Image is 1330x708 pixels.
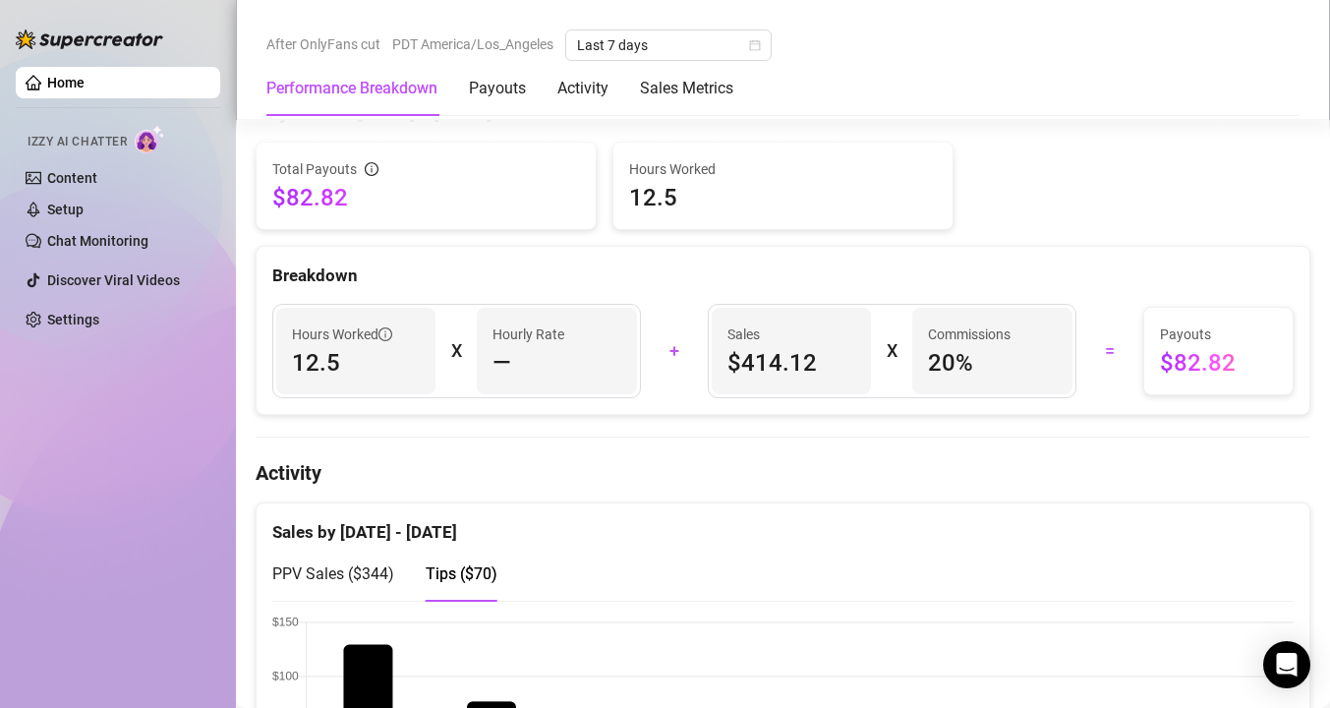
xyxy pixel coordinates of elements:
span: PPV Sales ( $344 ) [272,564,394,583]
article: Commissions [928,324,1011,345]
img: AI Chatter [135,125,165,153]
span: Payouts [1160,324,1277,345]
a: Setup [47,202,84,217]
span: info-circle [378,327,392,341]
div: Sales by [DATE] - [DATE] [272,503,1294,546]
span: Sales [727,324,855,345]
div: Open Intercom Messenger [1263,641,1310,688]
a: Chat Monitoring [47,233,148,249]
div: Payouts [469,77,526,100]
span: $82.82 [272,182,580,213]
div: Sales Metrics [640,77,733,100]
span: $414.12 [727,347,855,379]
div: X [887,335,896,367]
span: 12.5 [292,347,420,379]
span: After OnlyFans cut [266,29,380,59]
article: Hourly Rate [492,324,564,345]
span: PDT America/Los_Angeles [392,29,553,59]
span: Last 7 days [577,30,760,60]
div: Breakdown [272,263,1294,289]
a: Home [47,75,85,90]
span: Izzy AI Chatter [28,133,127,151]
span: Hours Worked [292,324,392,345]
a: Content [47,170,97,186]
div: + [653,335,696,367]
div: Activity [557,77,608,100]
div: Performance Breakdown [266,77,437,100]
h4: Activity [256,459,1310,487]
div: = [1088,335,1131,367]
span: Total Payouts [272,158,357,180]
span: $82.82 [1160,347,1277,379]
span: 20 % [928,347,1056,379]
span: Hours Worked [629,158,937,180]
span: — [492,347,511,379]
span: 12.5 [629,182,937,213]
span: Tips ( $70 ) [426,564,497,583]
span: info-circle [365,162,378,176]
div: X [451,335,461,367]
a: Settings [47,312,99,327]
span: calendar [749,39,761,51]
img: logo-BBDzfeDw.svg [16,29,163,49]
a: Discover Viral Videos [47,272,180,288]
